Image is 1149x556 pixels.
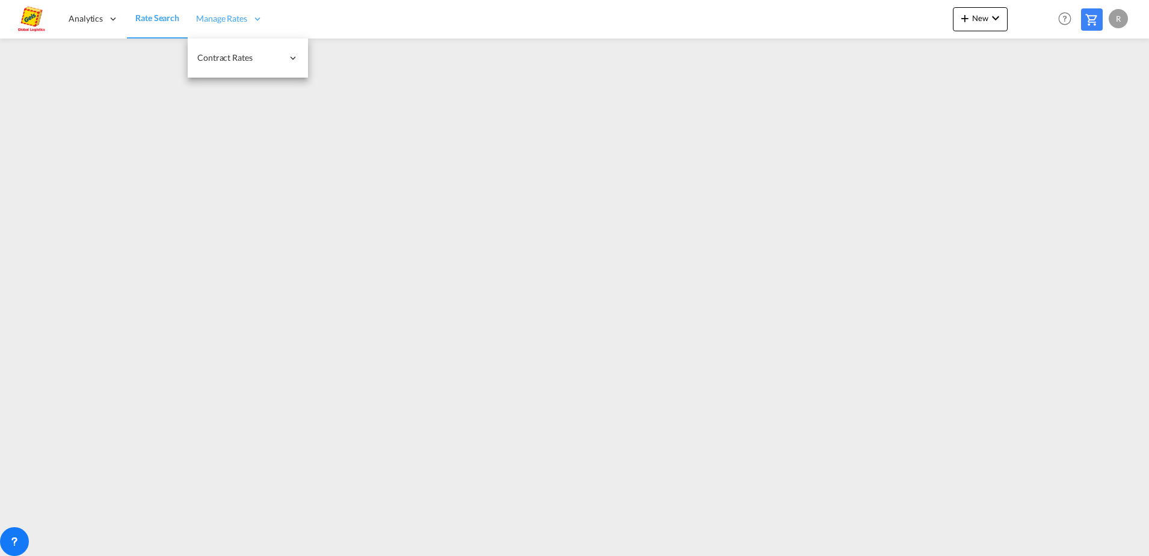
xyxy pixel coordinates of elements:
[18,5,45,32] img: a2a4a140666c11eeab5485e577415959.png
[197,52,283,64] span: Contract Rates
[196,13,247,25] span: Manage Rates
[69,13,103,25] span: Analytics
[188,39,308,78] div: Contract Rates
[1055,8,1075,29] span: Help
[958,13,1003,23] span: New
[953,7,1008,31] button: icon-plus 400-fgNewicon-chevron-down
[1055,8,1081,30] div: Help
[135,13,179,23] span: Rate Search
[988,11,1003,25] md-icon: icon-chevron-down
[1109,9,1128,28] div: R
[958,11,972,25] md-icon: icon-plus 400-fg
